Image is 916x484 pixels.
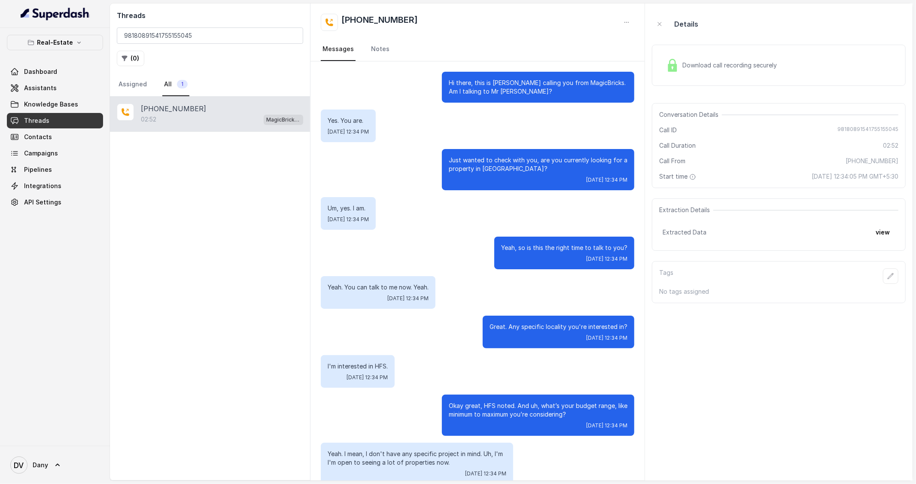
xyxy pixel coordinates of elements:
img: light.svg [21,7,90,21]
input: Search by Call ID or Phone Number [117,27,303,44]
span: Assistants [24,84,57,92]
span: [DATE] 12:34 PM [586,256,627,262]
span: Integrations [24,182,61,190]
span: [DATE] 12:34 PM [465,470,506,477]
a: Assigned [117,73,149,96]
button: Real-Estate [7,35,103,50]
nav: Tabs [117,73,303,96]
a: Messages [321,38,356,61]
span: Dashboard [24,67,57,76]
p: Real-Estate [37,37,73,48]
p: I'm interested in HFS. [328,362,388,371]
p: Yes. You are. [328,116,369,125]
p: Okay great, HFS noted. And uh, what’s your budget range, like minimum to maximum you’re considering? [449,402,627,419]
span: Start time [659,172,698,181]
span: Threads [24,116,49,125]
p: Hi there, this is [PERSON_NAME] calling you from MagicBricks. Am I talking to Mr [PERSON_NAME]? [449,79,627,96]
p: Um, yes. I am. [328,204,369,213]
button: (0) [117,51,144,66]
a: Dany [7,453,103,477]
p: MagicBricks - Lead Qualification Assistant [266,116,301,124]
span: [DATE] 12:34 PM [586,422,627,429]
span: Campaigns [24,149,58,158]
span: Pipelines [24,165,52,174]
span: 02:52 [883,141,898,150]
a: API Settings [7,195,103,210]
a: All1 [162,73,189,96]
button: view [870,225,895,240]
span: Contacts [24,133,52,141]
span: [DATE] 12:34 PM [586,335,627,341]
p: Yeah. You can talk to me now. Yeah. [328,283,429,292]
span: Call From [659,157,685,165]
h2: Threads [117,10,303,21]
a: Integrations [7,178,103,194]
a: Campaigns [7,146,103,161]
a: Threads [7,113,103,128]
text: DV [14,461,24,470]
span: Call Duration [659,141,696,150]
p: [PHONE_NUMBER] [141,103,206,114]
span: [DATE] 12:34 PM [586,177,627,183]
a: Dashboard [7,64,103,79]
span: Extracted Data [663,228,706,237]
a: Contacts [7,129,103,145]
p: Great. Any specific locality you're interested in? [490,323,627,331]
span: Extraction Details [659,206,713,214]
p: Details [674,19,698,29]
a: Pipelines [7,162,103,177]
a: Assistants [7,80,103,96]
a: Knowledge Bases [7,97,103,112]
a: Notes [369,38,391,61]
span: [DATE] 12:34 PM [347,374,388,381]
h2: [PHONE_NUMBER] [341,14,418,31]
p: Just wanted to check with you, are you currently looking for a property in [GEOGRAPHIC_DATA]? [449,156,627,173]
img: Lock Icon [666,59,679,72]
p: Yeah, so is this the right time to talk to you? [501,244,627,252]
p: No tags assigned [659,287,898,296]
span: 98180891541755155045 [837,126,898,134]
span: API Settings [24,198,61,207]
span: [DATE] 12:34 PM [387,295,429,302]
span: 1 [177,80,188,88]
span: Download call recording securely [682,61,780,70]
span: Knowledge Bases [24,100,78,109]
span: [DATE] 12:34 PM [328,128,369,135]
span: Dany [33,461,48,469]
p: Yeah. I mean, I don't have any specific project in mind. Uh, I'm I'm open to seeing a lot of prop... [328,450,506,467]
span: [DATE] 12:34:05 PM GMT+5:30 [812,172,898,181]
p: 02:52 [141,115,156,124]
span: Call ID [659,126,677,134]
span: [PHONE_NUMBER] [846,157,898,165]
span: [DATE] 12:34 PM [328,216,369,223]
span: Conversation Details [659,110,722,119]
nav: Tabs [321,38,634,61]
p: Tags [659,268,673,284]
